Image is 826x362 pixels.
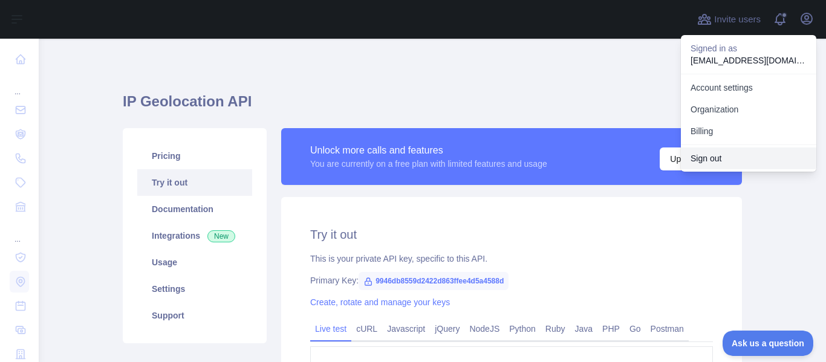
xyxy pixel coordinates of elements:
a: Live test [310,319,351,338]
a: Javascript [382,319,430,338]
span: New [207,230,235,242]
a: Integrations New [137,222,252,249]
a: Try it out [137,169,252,196]
a: Support [137,302,252,329]
div: This is your private API key, specific to this API. [310,253,713,265]
div: ... [10,73,29,97]
a: NodeJS [464,319,504,338]
a: Go [625,319,646,338]
a: Settings [137,276,252,302]
button: Upgrade [660,147,713,170]
a: jQuery [430,319,464,338]
button: Invite users [695,10,763,29]
div: ... [10,220,29,244]
a: Postman [646,319,689,338]
a: Java [570,319,598,338]
span: Invite users [714,13,761,27]
a: Create, rotate and manage your keys [310,297,450,307]
a: Python [504,319,541,338]
a: cURL [351,319,382,338]
h2: Try it out [310,226,713,243]
h1: IP Geolocation API [123,92,742,121]
a: Pricing [137,143,252,169]
button: Sign out [681,147,816,169]
button: Billing [681,120,816,142]
div: Primary Key: [310,274,713,286]
p: Signed in as [691,42,807,54]
a: PHP [597,319,625,338]
div: You are currently on a free plan with limited features and usage [310,158,547,170]
div: Unlock more calls and features [310,143,547,158]
a: Organization [681,99,816,120]
a: Documentation [137,196,252,222]
span: 9946db8559d2422d863ffee4d5a4588d [359,272,509,290]
iframe: Toggle Customer Support [723,331,814,356]
a: Usage [137,249,252,276]
a: Ruby [541,319,570,338]
a: Account settings [681,77,816,99]
p: [EMAIL_ADDRESS][DOMAIN_NAME] [691,54,807,66]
